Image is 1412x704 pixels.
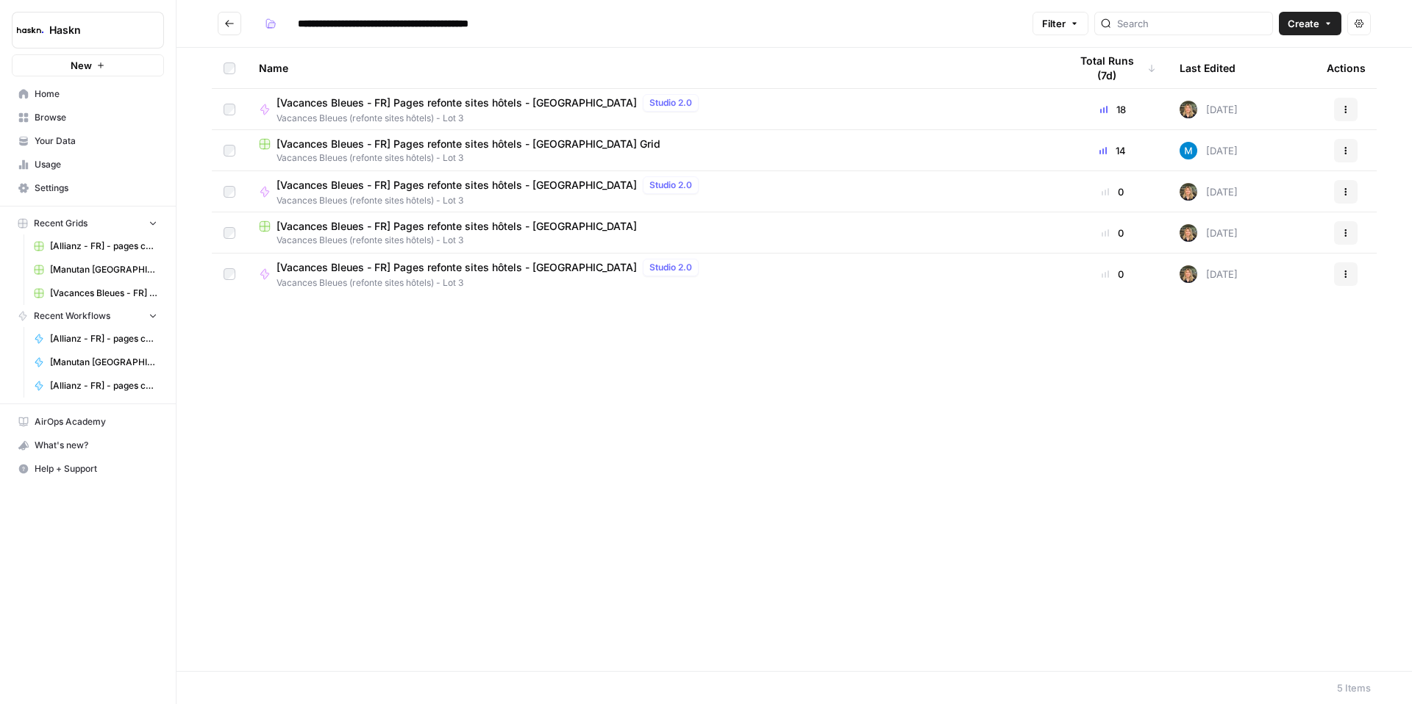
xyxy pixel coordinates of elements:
div: [DATE] [1180,101,1238,118]
a: [Manutan [GEOGRAPHIC_DATA] FR] article de blog - [DATE]-[DATE] mots [27,351,164,374]
a: [Vacances Bleues - FR] Pages refonte sites hôtels - [GEOGRAPHIC_DATA] GridVacances Bleues (refont... [259,137,1046,165]
div: Actions [1327,48,1366,88]
span: Usage [35,158,157,171]
span: [Allianz - FR] - pages conseil pro 💼 + FAQ [50,379,157,392]
img: ziyu4k121h9vid6fczkx3ylgkuqx [1180,265,1197,283]
img: ziyu4k121h9vid6fczkx3ylgkuqx [1180,101,1197,118]
button: Workspace: Haskn [12,12,164,49]
span: Settings [35,182,157,195]
span: [Vacances Bleues - FR] Pages refonte sites hôtels - [GEOGRAPHIC_DATA] [277,178,637,193]
a: [Allianz - FR] - pages conseil pro 💼 + FAQ [27,374,164,398]
div: Total Runs (7d) [1069,48,1156,88]
span: [Allianz - FR] - pages conseil assurance vie 🪦 + FAQ [50,332,157,345]
span: Vacances Bleues (refonte sites hôtels) - Lot 3 [277,112,705,125]
div: 0 [1069,184,1156,199]
span: Vacances Bleues (refonte sites hôtels) - Lot 3 [277,194,705,207]
img: ziyu4k121h9vid6fczkx3ylgkuqx [1180,224,1197,242]
span: Recent Grids [34,217,88,230]
span: [Manutan [GEOGRAPHIC_DATA] FR] article de blog - [DATE]-[DATE] mots Grid [50,263,157,276]
span: [Vacances Bleues - FR] Pages refonte sites hôtels - [GEOGRAPHIC_DATA] Grid [50,287,157,300]
div: 5 Items [1337,680,1371,695]
button: Create [1279,12,1341,35]
button: New [12,54,164,76]
span: Studio 2.0 [649,96,692,109]
div: [DATE] [1180,183,1238,201]
input: Search [1117,16,1266,31]
div: Name [259,48,1046,88]
span: Vacances Bleues (refonte sites hôtels) - Lot 3 [277,276,705,290]
a: Your Data [12,129,164,153]
a: AirOps Academy [12,410,164,434]
div: 0 [1069,267,1156,281]
div: 0 [1069,226,1156,240]
span: [Vacances Bleues - FR] Pages refonte sites hôtels - [GEOGRAPHIC_DATA] [277,219,637,234]
button: Filter [1033,12,1088,35]
div: Last Edited [1180,48,1235,88]
span: Home [35,87,157,101]
img: ziyu4k121h9vid6fczkx3ylgkuqx [1180,183,1197,201]
span: Help + Support [35,462,157,475]
button: Recent Workflows [12,305,164,327]
div: [DATE] [1180,224,1238,242]
span: Vacances Bleues (refonte sites hôtels) - Lot 3 [259,234,1046,247]
button: What's new? [12,434,164,457]
span: [Vacances Bleues - FR] Pages refonte sites hôtels - [GEOGRAPHIC_DATA] Grid [277,137,660,151]
a: [Vacances Bleues - FR] Pages refonte sites hôtels - [GEOGRAPHIC_DATA] Grid [27,281,164,305]
span: [Manutan [GEOGRAPHIC_DATA] FR] article de blog - [DATE]-[DATE] mots [50,356,157,369]
span: [Vacances Bleues - FR] Pages refonte sites hôtels - [GEOGRAPHIC_DATA] [277,96,637,110]
span: Haskn [49,23,138,37]
span: Studio 2.0 [649,179,692,192]
span: AirOps Academy [35,415,157,428]
a: [Manutan [GEOGRAPHIC_DATA] FR] article de blog - [DATE]-[DATE] mots Grid [27,258,164,281]
div: [DATE] [1180,265,1238,283]
div: 14 [1069,143,1156,158]
a: [Vacances Bleues - FR] Pages refonte sites hôtels - [GEOGRAPHIC_DATA]Studio 2.0Vacances Bleues (r... [259,176,1046,207]
span: [Vacances Bleues - FR] Pages refonte sites hôtels - [GEOGRAPHIC_DATA] [277,260,637,275]
a: [Allianz - FR] - pages conseil + FAQ [27,234,164,258]
div: 18 [1069,102,1156,117]
div: [DATE] [1180,142,1238,159]
span: Vacances Bleues (refonte sites hôtels) - Lot 3 [259,151,1046,165]
a: [Allianz - FR] - pages conseil assurance vie 🪦 + FAQ [27,327,164,351]
a: Settings [12,176,164,200]
span: Create [1288,16,1319,31]
span: Recent Workflows [34,309,110,323]
a: [Vacances Bleues - FR] Pages refonte sites hôtels - [GEOGRAPHIC_DATA]Vacances Bleues (refonte sit... [259,219,1046,247]
a: [Vacances Bleues - FR] Pages refonte sites hôtels - [GEOGRAPHIC_DATA]Studio 2.0Vacances Bleues (r... [259,259,1046,290]
span: Browse [35,111,157,124]
a: [Vacances Bleues - FR] Pages refonte sites hôtels - [GEOGRAPHIC_DATA]Studio 2.0Vacances Bleues (r... [259,94,1046,125]
a: Home [12,82,164,106]
span: Filter [1042,16,1066,31]
button: Go back [218,12,241,35]
span: New [71,58,92,73]
a: Browse [12,106,164,129]
span: [Allianz - FR] - pages conseil + FAQ [50,240,157,253]
img: xlx1vc11lo246mpl6i14p9z1ximr [1180,142,1197,159]
span: Your Data [35,134,157,148]
div: What's new? [13,434,163,456]
button: Recent Grids [12,212,164,234]
button: Help + Support [12,457,164,481]
span: Studio 2.0 [649,261,692,274]
img: Haskn Logo [17,17,43,43]
a: Usage [12,153,164,176]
